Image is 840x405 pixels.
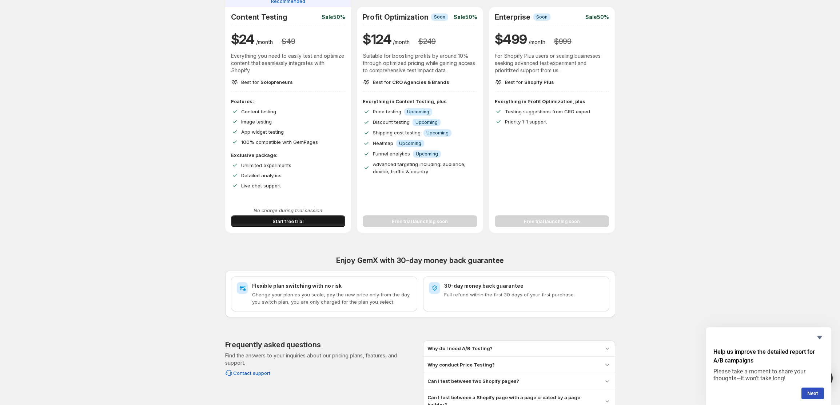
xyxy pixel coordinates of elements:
h2: Flexible plan switching with no risk [252,282,411,289]
span: Contact support [233,369,270,377]
h2: Enjoy GemX with 30-day money back guarantee [225,256,615,265]
p: /month [256,39,273,46]
p: Sale 50% [585,13,609,21]
h3: Why conduct Price Testing? [427,361,495,368]
h3: $ 999 [554,37,572,46]
button: Start free trial [231,215,346,227]
p: Change your plan as you scale, pay the new price only from the day you switch plan, you are only ... [252,291,411,305]
span: Soon [536,14,548,20]
h2: Content Testing [231,13,287,21]
span: Live chat support [241,183,281,189]
button: Hide survey [815,333,824,342]
h1: $ 124 [363,31,391,48]
span: 100% compatible with GemPages [241,139,318,145]
span: Priority 1-1 support [505,119,547,125]
span: Solopreneurs [260,79,293,85]
p: /month [393,39,410,46]
p: Sale 50% [454,13,477,21]
span: Advanced targeting including: audience, device, traffic & country [373,161,466,174]
h1: $ 499 [495,31,527,48]
div: Help us improve the detailed report for A/B campaigns [713,333,824,399]
button: Contact support [221,367,275,379]
p: Please take a moment to share your thoughts—it won’t take long! [713,368,824,382]
span: Image testing [241,119,272,125]
h3: Why do I need A/B Testing? [427,345,493,352]
span: Upcoming [399,141,421,146]
p: For Shopify Plus users or scaling businesses seeking advanced test experiment and prioritized sup... [495,52,609,74]
span: Discount testing [373,119,410,125]
p: Exclusive package: [231,151,346,159]
p: No charge during trial session [231,207,346,214]
h3: $ 49 [282,37,295,46]
span: Detailed analytics [241,173,282,178]
p: Everything in Content Testing, plus [363,98,477,105]
h2: Frequently asked questions [225,340,321,349]
span: App widget testing [241,129,284,135]
h3: Can I test between two Shopify pages? [427,377,519,385]
span: Start free trial [272,218,303,225]
h2: Profit Optimization [363,13,428,21]
span: Upcoming [415,120,438,125]
span: Content testing [241,109,276,114]
p: Best for [505,78,554,86]
p: /month [529,39,545,46]
span: CRO Agencies & Brands [392,79,449,85]
span: Upcoming [407,109,429,115]
span: Shopify Plus [524,79,554,85]
p: Features: [231,98,346,105]
p: Best for [373,78,449,86]
span: Upcoming [426,130,449,136]
span: Unlimited experiments [241,162,291,168]
h2: Help us improve the detailed report for A/B campaigns [713,348,824,365]
h2: Enterprise [495,13,530,21]
span: Soon [434,14,445,20]
p: Sale 50% [322,13,345,21]
span: Price testing [373,109,401,114]
span: Heatmap [373,140,393,146]
span: Funnel analytics [373,151,410,157]
span: Shipping cost testing [373,130,421,135]
h2: 30-day money back guarantee [444,282,604,289]
p: Full refund within the first 30 days of your first purchase. [444,291,604,298]
p: Everything in Profit Optimization, plus [495,98,609,105]
p: Best for [241,78,293,86]
span: Testing suggestions from CRO expert [505,109,590,114]
h3: $ 249 [418,37,436,46]
button: Next question [801,388,824,399]
p: Find the answers to your inquiries about our pricing plans, features, and support. [225,352,417,366]
p: Suitable for boosting profits by around 10% through optimized pricing while gaining access to com... [363,52,477,74]
h1: $ 24 [231,31,255,48]
p: Everything you need to easily test and optimize content that seamlessly integrates with Shopify. [231,52,346,74]
span: Upcoming [416,151,438,157]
